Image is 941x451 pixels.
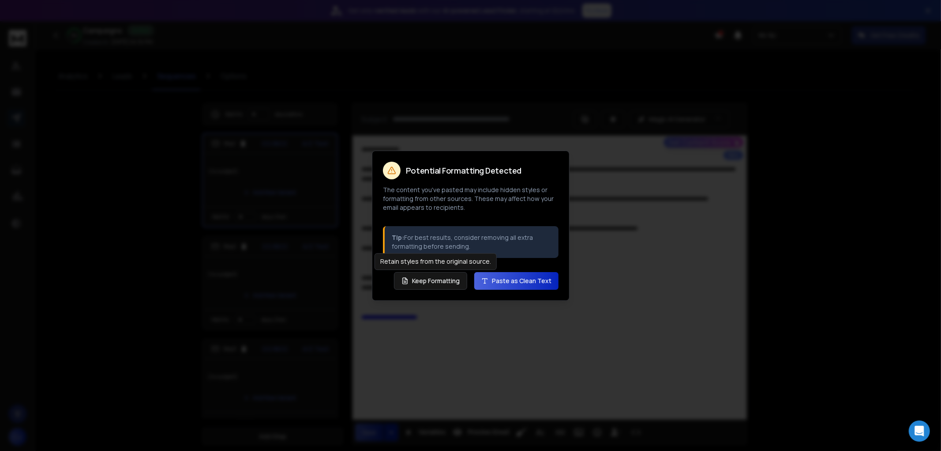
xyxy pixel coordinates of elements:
[394,272,467,290] button: Keep Formatting
[474,272,559,290] button: Paste as Clean Text
[392,233,551,251] p: For best results, consider removing all extra formatting before sending.
[392,233,404,242] strong: Tip:
[383,186,559,212] p: The content you've pasted may include hidden styles or formatting from other sources. These may a...
[406,167,521,174] h2: Potential Formatting Detected
[909,421,930,442] div: Open Intercom Messenger
[375,253,497,270] div: Retain styles from the original source.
